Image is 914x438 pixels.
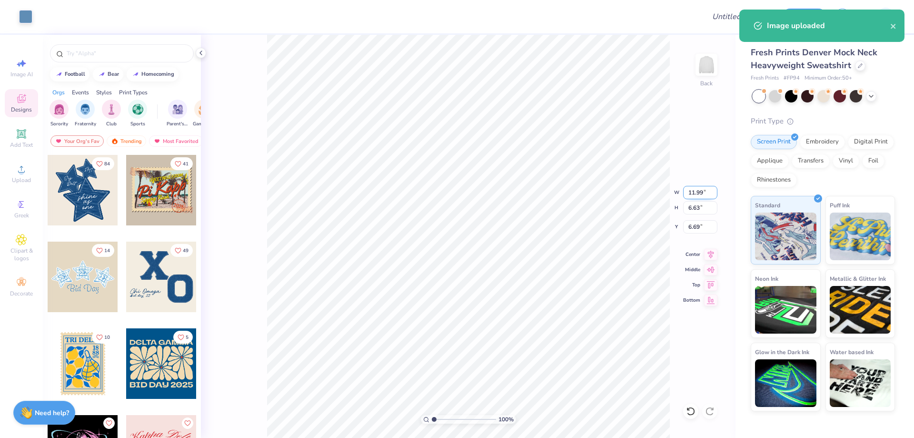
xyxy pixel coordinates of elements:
[108,71,119,77] div: bear
[11,106,32,113] span: Designs
[697,55,716,74] img: Back
[5,247,38,262] span: Clipart & logos
[751,116,895,127] div: Print Type
[130,121,145,128] span: Sports
[833,154,859,168] div: Vinyl
[183,162,189,166] span: 41
[153,138,161,144] img: most_fav.gif
[170,157,193,170] button: Like
[784,74,800,82] span: # FP94
[805,74,852,82] span: Minimum Order: 50 +
[50,100,69,128] button: filter button
[75,100,96,128] div: filter for Fraternity
[498,415,514,424] span: 100 %
[862,154,884,168] div: Foil
[128,100,147,128] button: filter button
[193,100,215,128] button: filter button
[128,100,147,128] div: filter for Sports
[72,88,89,97] div: Events
[65,71,85,77] div: football
[50,100,69,128] div: filter for Sorority
[830,213,891,260] img: Puff Ink
[830,200,850,210] span: Puff Ink
[66,49,188,58] input: Try "Alpha"
[107,135,146,147] div: Trending
[755,286,816,334] img: Neon Ink
[127,67,179,81] button: homecoming
[50,121,68,128] span: Sorority
[182,418,193,429] button: Like
[104,248,110,253] span: 14
[141,71,174,77] div: homecoming
[755,200,780,210] span: Standard
[35,408,69,418] strong: Need help?
[683,266,700,273] span: Middle
[755,274,778,284] span: Neon Ink
[172,104,183,115] img: Parent's Weekend Image
[92,331,114,344] button: Like
[683,282,700,288] span: Top
[14,212,29,219] span: Greek
[12,176,31,184] span: Upload
[700,79,713,88] div: Back
[55,71,63,77] img: trend_line.gif
[683,251,700,258] span: Center
[705,7,775,26] input: Untitled Design
[96,88,112,97] div: Styles
[98,71,106,77] img: trend_line.gif
[173,331,193,344] button: Like
[119,88,148,97] div: Print Types
[193,100,215,128] div: filter for Game Day
[132,104,143,115] img: Sports Image
[830,347,874,357] span: Water based Ink
[54,104,65,115] img: Sorority Image
[106,104,117,115] img: Club Image
[755,347,809,357] span: Glow in the Dark Ink
[890,20,897,31] button: close
[755,213,816,260] img: Standard
[55,138,62,144] img: most_fav.gif
[104,162,110,166] span: 84
[80,104,90,115] img: Fraternity Image
[755,359,816,407] img: Glow in the Dark Ink
[132,71,139,77] img: trend_line.gif
[167,121,189,128] span: Parent's Weekend
[75,121,96,128] span: Fraternity
[792,154,830,168] div: Transfers
[103,418,115,429] button: Like
[767,20,890,31] div: Image uploaded
[193,121,215,128] span: Game Day
[830,286,891,334] img: Metallic & Glitter Ink
[751,154,789,168] div: Applique
[93,67,123,81] button: bear
[102,100,121,128] div: filter for Club
[104,335,110,340] span: 10
[75,100,96,128] button: filter button
[830,359,891,407] img: Water based Ink
[167,100,189,128] button: filter button
[751,135,797,149] div: Screen Print
[92,157,114,170] button: Like
[830,274,886,284] span: Metallic & Glitter Ink
[199,104,209,115] img: Game Day Image
[106,121,117,128] span: Club
[751,74,779,82] span: Fresh Prints
[10,290,33,297] span: Decorate
[10,71,33,78] span: Image AI
[92,244,114,257] button: Like
[167,100,189,128] div: filter for Parent's Weekend
[800,135,845,149] div: Embroidery
[52,88,65,97] div: Orgs
[10,141,33,149] span: Add Text
[111,138,119,144] img: trending.gif
[102,100,121,128] button: filter button
[50,135,104,147] div: Your Org's Fav
[751,173,797,187] div: Rhinestones
[848,135,894,149] div: Digital Print
[186,335,189,340] span: 5
[683,297,700,304] span: Bottom
[50,67,89,81] button: football
[170,244,193,257] button: Like
[149,135,203,147] div: Most Favorited
[183,248,189,253] span: 49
